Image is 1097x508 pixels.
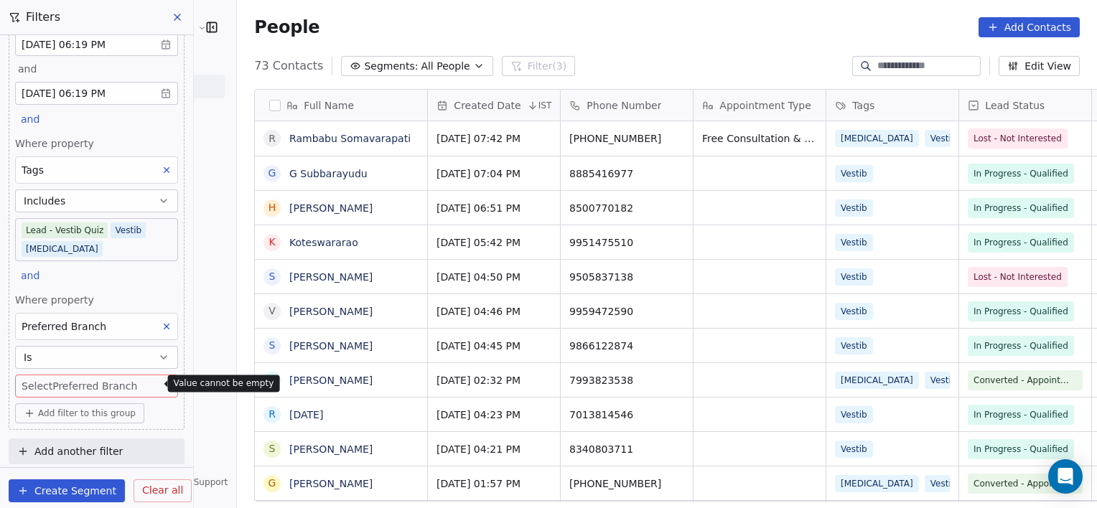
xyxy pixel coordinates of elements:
span: Vestib [925,372,963,389]
a: [PERSON_NAME] [289,271,373,283]
span: [DATE] 01:57 PM [437,476,551,491]
span: In Progress - Qualified [974,201,1068,215]
div: G [269,166,276,181]
span: Appointment Type [719,98,811,113]
span: 73 Contacts [254,57,323,75]
a: [PERSON_NAME] [289,443,373,455]
a: [PERSON_NAME] [289,340,373,352]
span: Vestib [835,165,873,182]
span: Segments: [364,59,418,74]
span: Vestib [925,475,963,492]
span: Vestib [925,130,963,147]
span: Created Date [454,98,521,113]
a: [PERSON_NAME] [289,306,373,317]
button: Edit View [999,56,1080,76]
span: Free Consultation & Free Screening [702,131,817,146]
span: Lead Status [985,98,1045,113]
span: Lost - Not Interested [974,270,1062,284]
span: 8340803711 [569,442,684,456]
span: Vestib [835,406,873,423]
a: G Subbarayudu [289,168,368,179]
span: Vestib [835,337,873,354]
div: Appointment Type [694,90,826,121]
div: R [269,407,276,422]
a: [PERSON_NAME] [289,375,373,386]
span: 7993823538 [569,373,684,387]
span: [DATE] 06:51 PM [437,201,551,215]
span: Vestib [835,268,873,286]
span: 8885416977 [569,166,684,181]
div: K [269,235,276,250]
div: A [269,372,276,387]
span: Converted - Appointment [974,476,1077,491]
div: Phone Number [561,90,693,121]
span: [DATE] 07:04 PM [437,166,551,181]
span: In Progress - Qualified [974,408,1068,422]
span: [MEDICAL_DATA] [835,130,919,147]
span: [PHONE_NUMBER] [569,131,684,146]
span: Vestib [835,303,873,320]
a: Rambabu Somavarapati [289,133,411,144]
span: In Progress - Qualified [974,339,1068,353]
span: Vestib [835,199,873,217]
span: [DATE] 05:42 PM [437,235,551,250]
span: Vestib [835,234,873,251]
span: [DATE] 04:46 PM [437,304,551,319]
span: People [254,17,319,38]
span: Lost - Not Interested [974,131,1062,146]
span: 9951475510 [569,235,684,250]
span: [DATE] 07:42 PM [437,131,551,146]
span: 9959472590 [569,304,684,319]
div: S [269,269,276,284]
p: Value cannot be empty [174,377,274,389]
div: Full Name [255,90,427,121]
span: Vestib [835,441,873,458]
div: Open Intercom Messenger [1048,459,1083,494]
span: Converted - Appointment [974,373,1077,387]
span: Phone Number [587,98,661,113]
span: [MEDICAL_DATA] [835,372,919,389]
span: Help & Support [162,476,228,488]
span: [DATE] 04:21 PM [437,442,551,456]
span: [MEDICAL_DATA] [835,475,919,492]
span: In Progress - Qualified [974,235,1068,250]
div: S [269,441,276,456]
span: [PHONE_NUMBER] [569,476,684,491]
span: [DATE] 04:23 PM [437,408,551,422]
span: IST [538,100,552,111]
span: Tags [852,98,874,113]
div: Tags [826,90,958,121]
div: Created DateIST [428,90,560,121]
button: Add Contacts [979,17,1080,37]
span: All People [421,59,470,74]
span: In Progress - Qualified [974,442,1068,456]
a: Koteswararao [289,237,358,248]
div: grid [255,121,428,502]
div: V [269,304,276,319]
button: Filter(3) [502,56,576,76]
span: 9505837138 [569,270,684,284]
div: Lead Status [959,90,1091,121]
span: 9866122874 [569,339,684,353]
span: [DATE] 02:32 PM [437,373,551,387]
div: R [269,131,276,146]
a: [DATE] [289,409,323,420]
a: [PERSON_NAME] [289,202,373,214]
div: S [269,338,276,353]
div: G [269,476,276,491]
span: 7013814546 [569,408,684,422]
span: 8500770182 [569,201,684,215]
span: Full Name [304,98,354,113]
span: In Progress - Qualified [974,166,1068,181]
span: [DATE] 04:45 PM [437,339,551,353]
a: [PERSON_NAME] [289,478,373,489]
div: H [269,200,276,215]
span: In Progress - Qualified [974,304,1068,319]
span: [DATE] 04:50 PM [437,270,551,284]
